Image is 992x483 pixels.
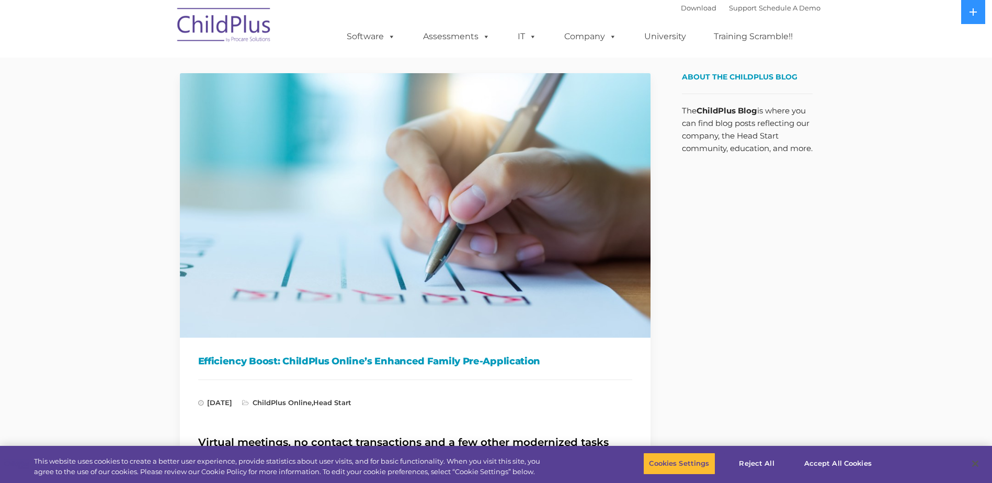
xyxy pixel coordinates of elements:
[198,353,632,369] h1: Efficiency Boost: ChildPlus Online’s Enhanced Family Pre-Application
[799,453,877,475] button: Accept All Cookies
[681,4,820,12] font: |
[643,453,715,475] button: Cookies Settings
[253,398,312,407] a: ChildPlus Online
[681,4,716,12] a: Download
[729,4,757,12] a: Support
[703,26,803,47] a: Training Scramble!!
[634,26,697,47] a: University
[554,26,627,47] a: Company
[34,456,545,477] div: This website uses cookies to create a better user experience, provide statistics about user visit...
[697,106,757,116] strong: ChildPlus Blog
[682,72,797,82] span: About the ChildPlus Blog
[172,1,277,53] img: ChildPlus by Procare Solutions
[724,453,790,475] button: Reject All
[682,105,813,155] p: The is where you can find blog posts reflecting our company, the Head Start community, education,...
[198,398,232,407] span: [DATE]
[507,26,547,47] a: IT
[964,452,987,475] button: Close
[180,73,651,338] img: Efficiency Boost: ChildPlus Online's Enhanced Family Pre-Application Process - Streamlining Appli...
[313,398,351,407] a: Head Start
[413,26,500,47] a: Assessments
[336,26,406,47] a: Software
[242,398,351,407] span: ,
[759,4,820,12] a: Schedule A Demo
